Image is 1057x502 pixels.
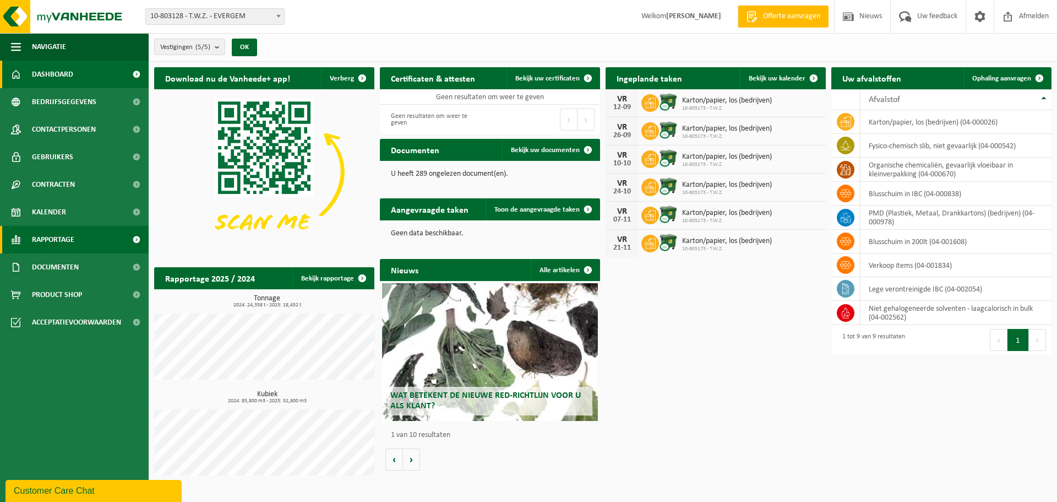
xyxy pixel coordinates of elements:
[515,75,580,82] span: Bekijk uw certificaten
[837,328,905,352] div: 1 tot 9 van 9 resultaten
[232,39,257,56] button: OK
[659,177,678,196] img: WB-1100-CU
[682,96,772,105] span: Karton/papier, los (bedrijven)
[611,179,633,188] div: VR
[860,206,1051,230] td: PMD (Plastiek, Metaal, Drankkartons) (bedrijven) (04-000978)
[860,301,1051,325] td: niet gehalogeneerde solventen - laagcalorisch in bulk (04-002562)
[659,93,678,111] img: WB-1100-CU
[611,160,633,168] div: 10-10
[611,244,633,252] div: 21-11
[659,149,678,168] img: WB-1100-CU
[6,478,184,502] iframe: chat widget
[160,398,374,404] span: 2024: 85,800 m3 - 2025: 52,800 m3
[403,449,420,471] button: Volgende
[860,230,1051,253] td: blusschuim in 200lt (04-001608)
[506,67,599,89] a: Bekijk uw certificaten
[145,8,285,25] span: 10-803128 - T.W.Z. - EVERGEM
[321,67,373,89] button: Verberg
[659,121,678,139] img: WB-1100-CU
[330,75,354,82] span: Verberg
[154,67,301,89] h2: Download nu de Vanheede+ app!
[486,198,599,220] a: Toon de aangevraagde taken
[391,431,595,439] p: 1 van 10 resultaten
[963,67,1050,89] a: Ophaling aanvragen
[860,182,1051,206] td: blusschuim in IBC (04-000838)
[611,216,633,224] div: 07-11
[32,226,74,253] span: Rapportage
[380,89,600,105] td: Geen resultaten om weer te geven
[972,75,1031,82] span: Ophaling aanvragen
[611,188,633,196] div: 24-10
[494,206,580,213] span: Toon de aangevraagde taken
[666,12,721,20] strong: [PERSON_NAME]
[860,158,1051,182] td: organische chemicaliën, gevaarlijk vloeibaar in kleinverpakking (04-000670)
[760,11,823,22] span: Offerte aanvragen
[511,147,580,154] span: Bekijk uw documenten
[32,143,73,171] span: Gebruikers
[160,295,374,308] h3: Tonnage
[831,67,912,89] h2: Uw afvalstoffen
[380,198,480,220] h2: Aangevraagde taken
[860,134,1051,158] td: fysico-chemisch slib, niet gevaarlijk (04-000542)
[160,303,374,308] span: 2024: 24,358 t - 2025: 18,452 t
[611,207,633,216] div: VR
[611,235,633,244] div: VR
[869,95,900,104] span: Afvalstof
[860,277,1051,301] td: Lege verontreinigde IBC (04-002054)
[531,259,599,281] a: Alle artikelen
[160,391,374,404] h3: Kubiek
[606,67,693,89] h2: Ingeplande taken
[1007,329,1029,351] button: 1
[385,107,484,132] div: Geen resultaten om weer te geven
[682,246,772,252] span: 10-805173 - T.W.Z.
[292,267,373,289] a: Bekijk rapportage
[385,449,403,471] button: Vorige
[682,153,772,161] span: Karton/papier, los (bedrijven)
[738,6,829,28] a: Offerte aanvragen
[682,133,772,140] span: 10-805173 - T.W.Z.
[860,110,1051,134] td: karton/papier, los (bedrijven) (04-000026)
[749,75,805,82] span: Bekijk uw kalender
[682,218,772,224] span: 10-805173 - T.W.Z.
[146,9,284,24] span: 10-803128 - T.W.Z. - EVERGEM
[659,233,678,252] img: WB-1100-CU
[659,205,678,224] img: WB-1100-CU
[560,109,577,131] button: Previous
[682,237,772,246] span: Karton/papier, los (bedrijven)
[380,259,429,280] h2: Nieuws
[382,283,598,421] a: Wat betekent de nieuwe RED-richtlijn voor u als klant?
[32,33,66,61] span: Navigatie
[740,67,825,89] a: Bekijk uw kalender
[154,39,225,55] button: Vestigingen(5/5)
[682,125,772,133] span: Karton/papier, los (bedrijven)
[154,89,374,255] img: Download de VHEPlus App
[611,132,633,139] div: 26-09
[682,181,772,190] span: Karton/papier, los (bedrijven)
[195,44,210,51] count: (5/5)
[32,253,79,281] span: Documenten
[32,61,73,88] span: Dashboard
[391,170,589,178] p: U heeft 289 ongelezen document(en).
[682,161,772,168] span: 10-805173 - T.W.Z.
[990,329,1007,351] button: Previous
[611,95,633,104] div: VR
[682,105,772,112] span: 10-805173 - T.W.Z.
[682,190,772,196] span: 10-805173 - T.W.Z.
[32,116,96,143] span: Contactpersonen
[32,171,75,198] span: Contracten
[160,39,210,56] span: Vestigingen
[390,391,581,411] span: Wat betekent de nieuwe RED-richtlijn voor u als klant?
[32,281,82,309] span: Product Shop
[860,253,1051,277] td: verkoop items (04-001834)
[32,198,66,226] span: Kalender
[391,230,589,237] p: Geen data beschikbaar.
[154,267,266,289] h2: Rapportage 2025 / 2024
[32,88,96,116] span: Bedrijfsgegevens
[611,151,633,160] div: VR
[1029,329,1046,351] button: Next
[502,139,599,161] a: Bekijk uw documenten
[32,309,121,336] span: Acceptatievoorwaarden
[611,104,633,111] div: 12-09
[611,123,633,132] div: VR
